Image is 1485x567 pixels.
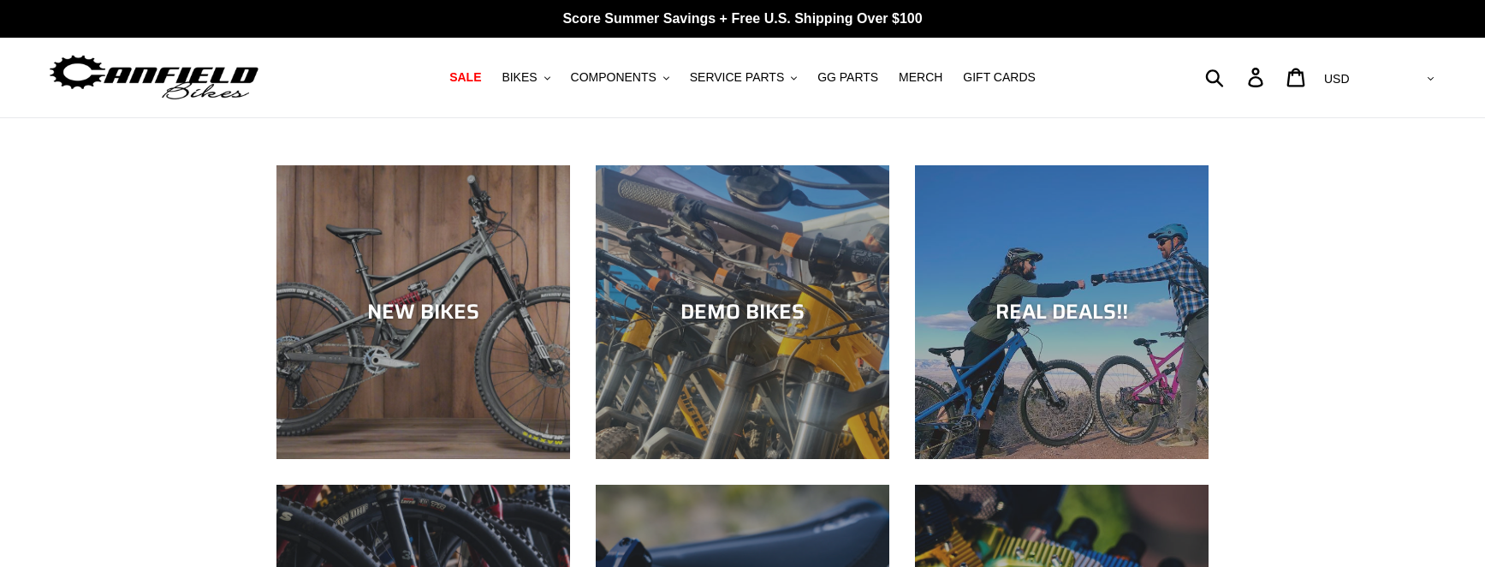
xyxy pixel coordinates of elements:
button: SERVICE PARTS [681,66,805,89]
span: MERCH [899,70,942,85]
span: GG PARTS [817,70,878,85]
button: BIKES [493,66,558,89]
img: Canfield Bikes [47,51,261,104]
a: GIFT CARDS [954,66,1044,89]
a: REAL DEALS!! [915,165,1209,459]
span: SERVICE PARTS [690,70,784,85]
a: SALE [441,66,490,89]
span: BIKES [502,70,537,85]
span: COMPONENTS [571,70,656,85]
span: GIFT CARDS [963,70,1036,85]
button: COMPONENTS [562,66,678,89]
a: NEW BIKES [276,165,570,459]
div: NEW BIKES [276,300,570,325]
input: Search [1215,58,1258,96]
div: DEMO BIKES [596,300,889,325]
span: SALE [449,70,481,85]
a: DEMO BIKES [596,165,889,459]
div: REAL DEALS!! [915,300,1209,325]
a: GG PARTS [809,66,887,89]
a: MERCH [890,66,951,89]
